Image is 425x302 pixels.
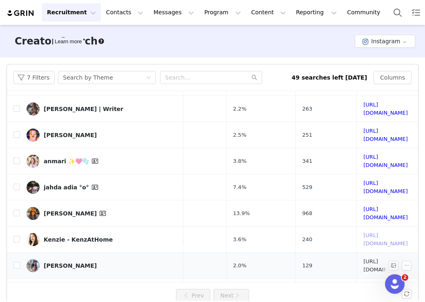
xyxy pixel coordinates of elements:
img: grin logo [7,9,35,17]
div: [PERSON_NAME] [44,262,97,269]
div: Search by Theme [63,71,113,84]
button: Program [199,3,246,22]
button: Messages [149,3,199,22]
a: [PERSON_NAME] [27,129,177,142]
span: 3.8% [233,157,247,165]
span: 968 [302,209,312,218]
div: jahda adia °o° [44,182,100,192]
span: 2.2% [233,105,247,113]
button: Next [214,289,249,302]
div: Tooltip anchor [98,38,105,45]
img: v2 [27,181,40,194]
a: [URL][DOMAIN_NAME] [363,206,408,220]
a: [PERSON_NAME] | Writer [27,102,177,115]
span: 2.0% [233,262,247,270]
span: 341 [302,157,312,165]
button: Reporting [291,3,342,22]
button: Content [246,3,291,22]
a: [PERSON_NAME] [27,207,177,220]
iframe: Intercom live chat [385,274,405,294]
span: 251 [302,131,312,139]
a: [URL][DOMAIN_NAME] [363,258,408,273]
i: icon: down [146,75,151,81]
span: 240 [302,235,312,244]
input: Search... [160,71,262,84]
span: 7.4% [233,183,247,191]
button: 7 Filters [13,71,55,84]
h3: Creator Search [15,34,98,49]
a: [URL][DOMAIN_NAME] [363,128,408,142]
div: [PERSON_NAME] | Writer [44,106,123,112]
a: [URL][DOMAIN_NAME] [363,102,408,116]
img: v2 [27,155,40,168]
button: Prev [176,289,210,302]
a: [URL][DOMAIN_NAME] [363,232,408,246]
a: [PERSON_NAME] [27,259,177,272]
span: 2 [402,274,408,281]
a: jahda adia °o° [27,181,177,194]
span: 263 [302,105,312,113]
button: Search [389,3,407,22]
button: Columns [374,71,412,84]
button: Contacts [101,3,148,22]
span: 129 [302,262,312,270]
span: 13.9% [233,209,250,218]
a: [URL][DOMAIN_NAME] [363,154,408,168]
img: v2 [27,207,40,220]
a: [URL][DOMAIN_NAME] [363,180,408,194]
a: Community [342,3,389,22]
img: v2 [27,259,40,272]
div: Kenzie - KenzAtHome [44,236,113,243]
span: 2.5% [233,131,247,139]
span: 529 [302,183,312,191]
div: [PERSON_NAME] [44,209,108,218]
div: anmari ✨🩷🫧 [44,156,100,166]
a: Tasks [407,3,425,22]
img: v2 [27,102,40,115]
i: icon: search [251,75,257,80]
div: Tooltip anchor [53,38,83,46]
button: Recruitment [42,3,101,22]
a: anmari ✨🩷🫧 [27,155,177,168]
div: 49 searches left [DATE] [291,73,367,82]
button: Instagram [355,35,415,48]
span: 3.6% [233,235,247,244]
a: Kenzie - KenzAtHome [27,233,177,246]
img: v2 [27,233,40,246]
div: [PERSON_NAME] [44,132,97,138]
img: v2 [27,129,40,142]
